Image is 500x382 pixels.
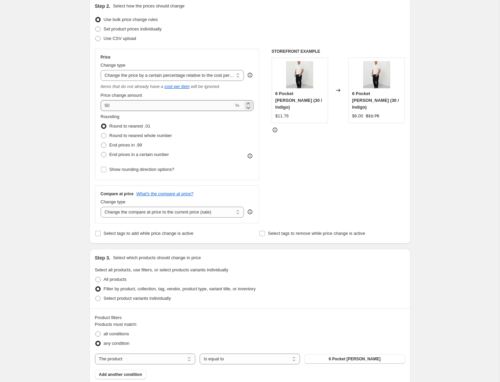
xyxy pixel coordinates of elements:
input: 50 [101,100,234,111]
button: Add another condition [95,370,146,379]
h2: Step 2. [95,3,110,9]
span: Use bulk price change rules [104,17,158,22]
span: Set product prices individually [104,26,162,31]
span: Use CSV upload [104,36,136,41]
button: What's the compare at price? [136,191,194,196]
span: Select all products, use filters, or select products variants individually [95,267,228,272]
div: $11.76 [275,113,289,119]
span: All products [104,277,127,282]
span: End prices in a certain number [109,152,169,157]
div: $6.00 [352,113,363,119]
span: Select product variants individually [104,296,171,301]
h2: Step 3. [95,254,110,261]
span: Price change amount [101,93,142,98]
span: Round to nearest .01 [109,123,150,129]
span: Products must match: [95,322,137,327]
span: all conditions [104,331,129,336]
span: % [235,103,239,108]
span: Change type [101,199,126,204]
span: 6 Pocket [PERSON_NAME] (30 / Indigo) [275,91,322,110]
span: Round to nearest whole number [109,133,172,138]
img: 2015-04-03_Jake_Look_08_32020_18028_80x.jpg [363,61,390,88]
div: Product filters [95,314,405,321]
span: Show rounding direction options? [109,167,174,172]
h3: Price [101,54,110,60]
span: Filter by product, collection, tag, vendor, product type, variant title, or inventory [104,286,256,291]
button: 6 Pocket Jean [304,354,405,364]
span: Rounding [101,114,120,119]
strike: $11.76 [366,113,379,119]
h3: Compare at price [101,191,134,197]
a: cost per item [165,84,190,89]
p: Select which products should change in price [113,254,201,261]
i: will be ignored. [191,84,220,89]
span: 6 Pocket [PERSON_NAME] [329,356,380,362]
img: 2015-04-03_Jake_Look_08_32020_18028_80x.jpg [286,61,313,88]
span: any condition [104,341,130,346]
div: help [247,208,253,215]
span: Select tags to remove while price change is active [268,231,365,236]
span: End prices in .99 [109,142,142,148]
p: Select how the prices should change [113,3,184,9]
span: Change type [101,63,126,68]
span: Add another condition [99,372,142,377]
i: Items that do not already have a [101,84,164,89]
h6: STOREFRONT EXAMPLE [272,49,405,54]
span: Select tags to add while price change is active [104,231,194,236]
div: help [247,72,253,78]
span: 6 Pocket [PERSON_NAME] (30 / Indigo) [352,91,399,110]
